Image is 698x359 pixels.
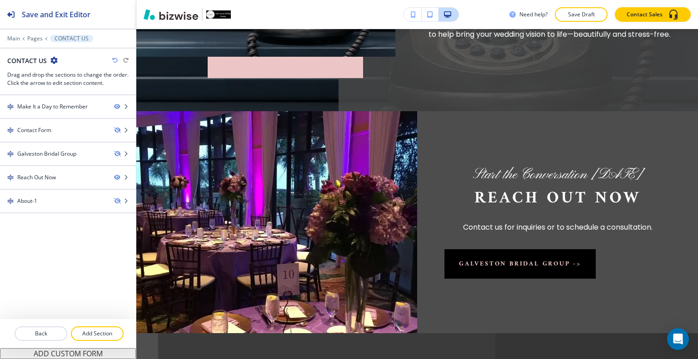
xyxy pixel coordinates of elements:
[17,126,51,134] div: Contact Form
[15,329,66,338] p: Back
[17,103,88,111] div: Make It a Day to Remember
[615,7,691,22] button: Contact Sales
[72,329,123,338] p: Add Section
[17,173,56,182] div: Reach Out Now
[444,221,671,233] p: Contact us for inquiries or to schedule a consultation.
[519,10,548,19] h3: Need help?
[206,10,231,19] img: Your Logo
[7,35,20,42] button: Main
[444,166,671,185] p: Start the Conversation [DATE]
[7,151,14,157] img: Drag
[7,127,14,133] img: Drag
[22,9,90,20] h2: Save and Exit Editor
[7,198,14,204] img: Drag
[627,10,663,19] p: Contact Sales
[667,328,689,350] div: Open Intercom Messenger
[444,249,596,279] button: Galveston Bridal Group ->
[567,10,596,19] p: Save Draft
[7,56,47,65] h2: CONTACT US
[7,71,129,87] h3: Drag and drop the sections to change the order. Click the arrow to edit section content.
[7,103,14,110] img: Drag
[17,197,37,205] div: About-1
[555,7,608,22] button: Save Draft
[50,35,93,42] button: CONTACT US
[55,35,89,42] p: CONTACT US
[444,188,671,209] p: Reach Out Now
[71,326,124,341] button: Add Section
[7,174,14,181] img: Drag
[15,326,67,341] button: Back
[17,150,76,158] div: Galveston Bridal Group
[144,9,198,20] img: Bizwise Logo
[27,35,43,42] button: Pages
